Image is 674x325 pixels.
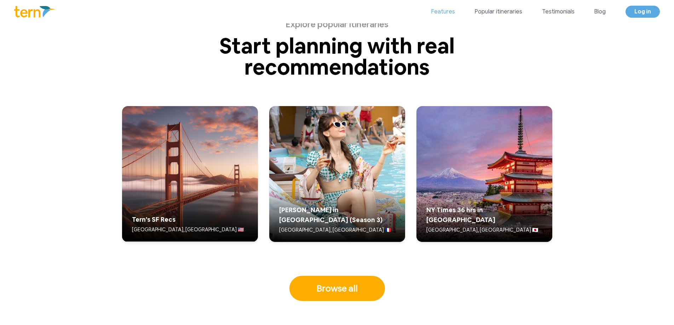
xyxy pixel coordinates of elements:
h5: Tern’s SF Recs [132,215,248,225]
a: Blog [594,7,606,16]
p: Start planning with real recommendations [167,35,507,78]
img: Trip preview [122,106,258,242]
h5: [PERSON_NAME] in [GEOGRAPHIC_DATA] (Season 3) [279,205,395,225]
img: Trip preview [416,106,552,242]
a: Log in [626,6,660,18]
a: Popular itineraries [475,7,522,16]
span: Log in [634,8,651,15]
p: Explore popular itineraries [167,19,507,30]
p: [GEOGRAPHIC_DATA], [GEOGRAPHIC_DATA] 🇺🇸 [132,226,248,233]
h5: NY Times 36 hrs in [GEOGRAPHIC_DATA] [426,205,542,225]
button: Browse all [289,276,385,301]
img: Logo [14,6,56,17]
a: Testimonials [542,7,575,16]
img: Trip preview [269,106,405,242]
p: [GEOGRAPHIC_DATA], [GEOGRAPHIC_DATA] 🇯🇵 [426,226,542,233]
p: [GEOGRAPHIC_DATA], [GEOGRAPHIC_DATA] 🇫🇷 [279,226,395,233]
a: Features [431,7,455,16]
